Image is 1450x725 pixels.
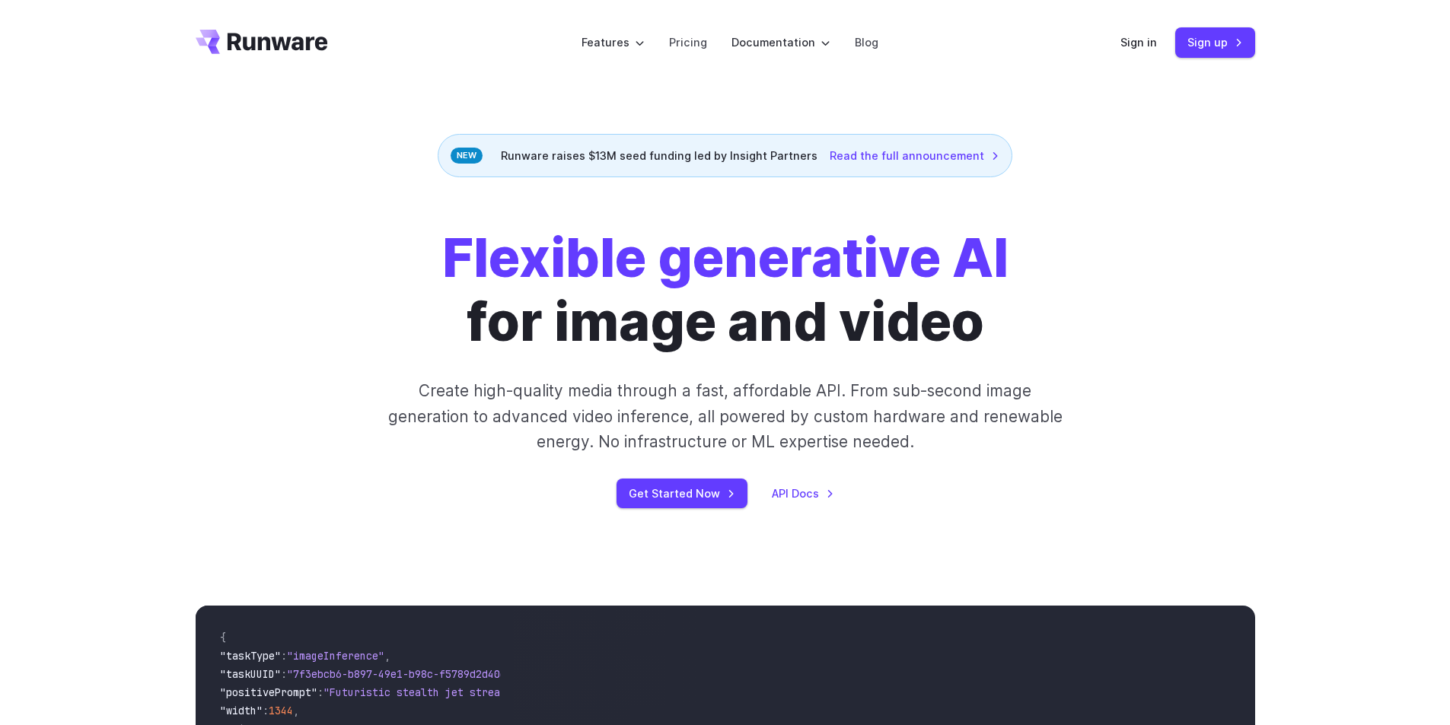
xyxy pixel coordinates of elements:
label: Features [582,33,645,51]
span: 1344 [269,704,293,717]
p: Create high-quality media through a fast, affordable API. From sub-second image generation to adv... [386,378,1064,454]
a: Sign up [1175,27,1255,57]
a: API Docs [772,485,834,502]
label: Documentation [731,33,830,51]
span: : [317,685,323,699]
a: Sign in [1120,33,1157,51]
a: Get Started Now [617,479,747,508]
strong: Flexible generative AI [442,225,1009,290]
span: "Futuristic stealth jet streaking through a neon-lit cityscape with glowing purple exhaust" [323,685,878,699]
span: "taskType" [220,649,281,663]
span: "taskUUID" [220,667,281,681]
span: : [263,704,269,717]
span: { [220,631,226,644]
span: : [281,649,287,663]
a: Blog [855,33,878,51]
h1: for image and video [442,226,1009,354]
span: : [281,667,287,681]
span: , [384,649,390,663]
a: Go to / [196,30,328,54]
span: "positivePrompt" [220,685,317,699]
span: "7f3ebcb6-b897-49e1-b98c-f5789d2d40d7" [287,667,518,681]
span: "imageInference" [287,649,384,663]
a: Read the full announcement [830,147,999,164]
span: , [293,704,299,717]
a: Pricing [669,33,707,51]
div: Runware raises $13M seed funding led by Insight Partners [438,134,1012,177]
span: "width" [220,704,263,717]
